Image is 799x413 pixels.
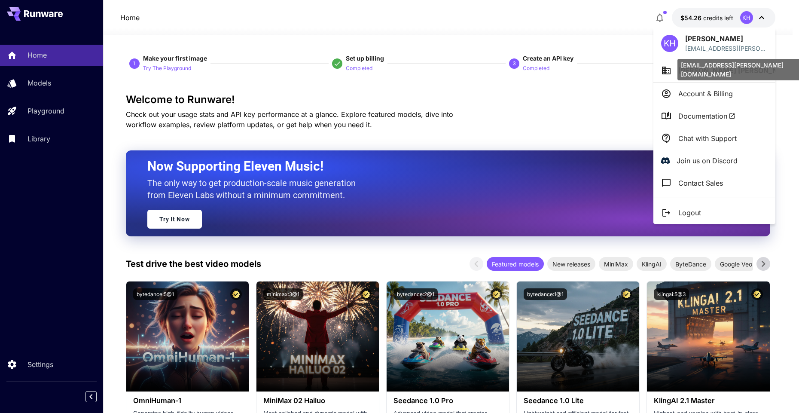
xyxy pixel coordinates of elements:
[678,208,701,218] p: Logout
[685,44,768,53] p: [EMAIL_ADDRESS][PERSON_NAME][DOMAIN_NAME]
[685,44,768,53] div: kamo.harutyunyan@esterox.am
[678,178,723,188] p: Contact Sales
[685,34,768,44] p: [PERSON_NAME]
[653,59,775,82] button: [PERSON_NAME] [PERSON_NAME]
[678,111,735,121] span: Documentation
[678,133,737,144] p: Chat with Support
[678,89,733,99] p: Account & Billing
[677,156,738,166] p: Join us on Discord
[661,35,678,52] div: KH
